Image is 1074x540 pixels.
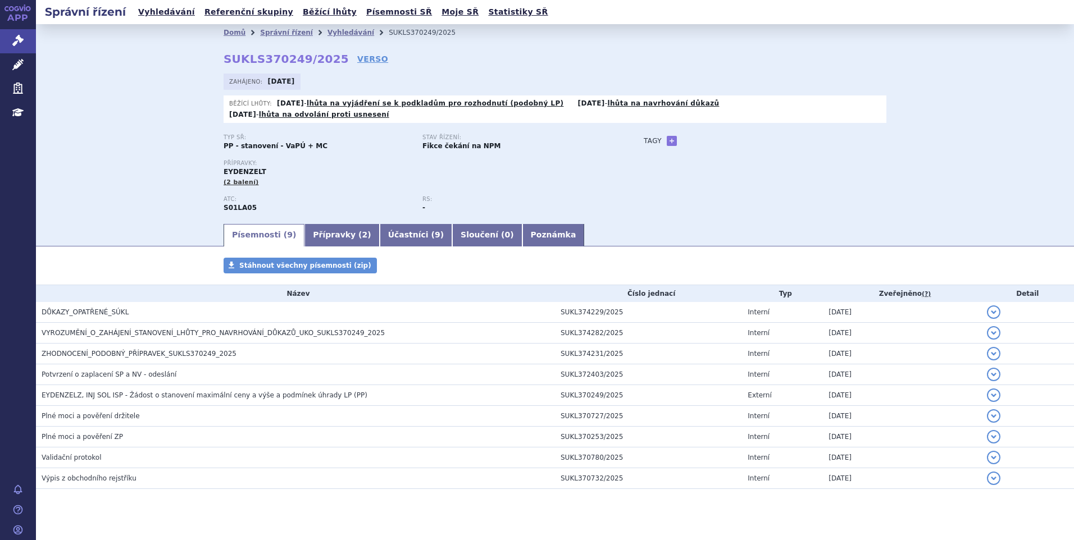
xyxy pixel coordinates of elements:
th: Název [36,285,555,302]
button: detail [987,409,1000,423]
strong: PP - stanovení - VaPÚ + MC [224,142,327,150]
span: VYROZUMĚNÍ_O_ZAHÁJENÍ_STANOVENÍ_LHŮTY_PRO_NAVRHOVÁNÍ_DŮKAZŮ_UKO_SUKLS370249_2025 [42,329,385,337]
td: SUKL374282/2025 [555,322,742,343]
span: Stáhnout všechny písemnosti (zip) [239,262,371,269]
th: Typ [742,285,823,302]
a: Stáhnout všechny písemnosti (zip) [224,258,377,273]
td: [DATE] [823,405,981,426]
p: Typ SŘ: [224,134,411,141]
a: Účastníci (9) [380,224,452,246]
span: Interní [748,308,770,316]
a: Sloučení (0) [452,224,522,246]
span: Interní [748,474,770,482]
th: Detail [981,285,1074,302]
strong: [DATE] [578,99,605,107]
a: Poznámka [522,224,585,246]
span: Výpis z obchodního rejstříku [42,474,136,482]
button: detail [987,347,1000,360]
td: [DATE] [823,302,981,323]
td: SUKL370249/2025 [555,385,742,405]
a: lhůta na navrhování důkazů [607,99,719,107]
button: detail [987,368,1000,381]
button: detail [987,472,1000,485]
span: ZHODNOCENÍ_PODOBNÝ_PŘÍPRAVEK_SUKLS370249_2025 [42,350,236,358]
td: [DATE] [823,447,981,468]
th: Zveřejněno [823,285,981,302]
a: Správní řízení [260,29,313,36]
button: detail [987,451,1000,464]
span: 9 [435,230,440,239]
strong: Fikce čekání na NPM [422,142,500,150]
span: Interní [748,329,770,337]
abbr: (?) [922,290,931,298]
button: detail [987,388,1000,402]
td: [DATE] [823,364,981,385]
a: Referenční skupiny [201,4,297,20]
li: SUKLS370249/2025 [389,24,470,41]
span: Interní [748,433,770,441]
td: SUKL370727/2025 [555,405,742,426]
td: SUKL370732/2025 [555,468,742,488]
strong: SUKLS370249/2025 [224,52,349,66]
h2: Správní řízení [36,4,135,20]
span: (2 balení) [224,179,259,186]
p: ATC: [224,196,411,203]
td: [DATE] [823,426,981,447]
td: SUKL374231/2025 [555,343,742,364]
span: Interní [748,370,770,378]
td: SUKL372403/2025 [555,364,742,385]
td: SUKL370780/2025 [555,447,742,468]
p: RS: [422,196,610,203]
span: Externí [748,391,771,399]
a: Vyhledávání [135,4,198,20]
a: lhůta na vyjádření se k podkladům pro rozhodnutí (podobný LP) [307,99,564,107]
td: [DATE] [823,322,981,343]
strong: - [422,204,425,212]
strong: [DATE] [277,99,304,107]
span: Interní [748,454,770,461]
span: Interní [748,350,770,358]
span: 9 [287,230,293,239]
span: DŮKAZY_OPATŘENÉ_SÚKL [42,308,129,316]
strong: [DATE] [268,77,295,85]
button: detail [987,326,1000,340]
span: 0 [504,230,510,239]
span: Plné moci a pověření ZP [42,433,123,441]
td: SUKL370253/2025 [555,426,742,447]
a: Běžící lhůty [299,4,360,20]
strong: AFLIBERCEPT [224,204,257,212]
p: Stav řízení: [422,134,610,141]
span: Potvrzení o zaplacení SP a NV - odeslání [42,370,176,378]
a: Přípravky (2) [304,224,379,246]
button: detail [987,305,1000,319]
span: Interní [748,412,770,420]
span: EYDENZELT [224,168,266,176]
p: - [578,99,720,108]
a: Domů [224,29,245,36]
button: detail [987,430,1000,443]
span: Plné moci a pověření držitele [42,412,140,420]
td: [DATE] [823,468,981,488]
span: Validační protokol [42,454,102,461]
a: Písemnosti (9) [224,224,304,246]
a: lhůta na odvolání proti usnesení [259,111,389,118]
span: 2 [362,230,368,239]
p: - [277,99,563,108]
p: - [229,110,389,119]
a: Vyhledávání [327,29,374,36]
td: [DATE] [823,343,981,364]
strong: [DATE] [229,111,256,118]
td: [DATE] [823,385,981,405]
th: Číslo jednací [555,285,742,302]
a: Písemnosti SŘ [363,4,435,20]
span: Běžící lhůty: [229,99,274,108]
span: EYDENZELZ, INJ SOL ISP - Žádost o stanovení maximální ceny a výše a podmínek úhrady LP (PP) [42,391,367,399]
a: Statistiky SŘ [485,4,551,20]
span: Zahájeno: [229,77,265,86]
td: SUKL374229/2025 [555,302,742,323]
a: + [667,136,677,146]
a: Moje SŘ [438,4,482,20]
p: Přípravky: [224,160,621,167]
a: VERSO [357,53,388,65]
h3: Tagy [644,134,662,148]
